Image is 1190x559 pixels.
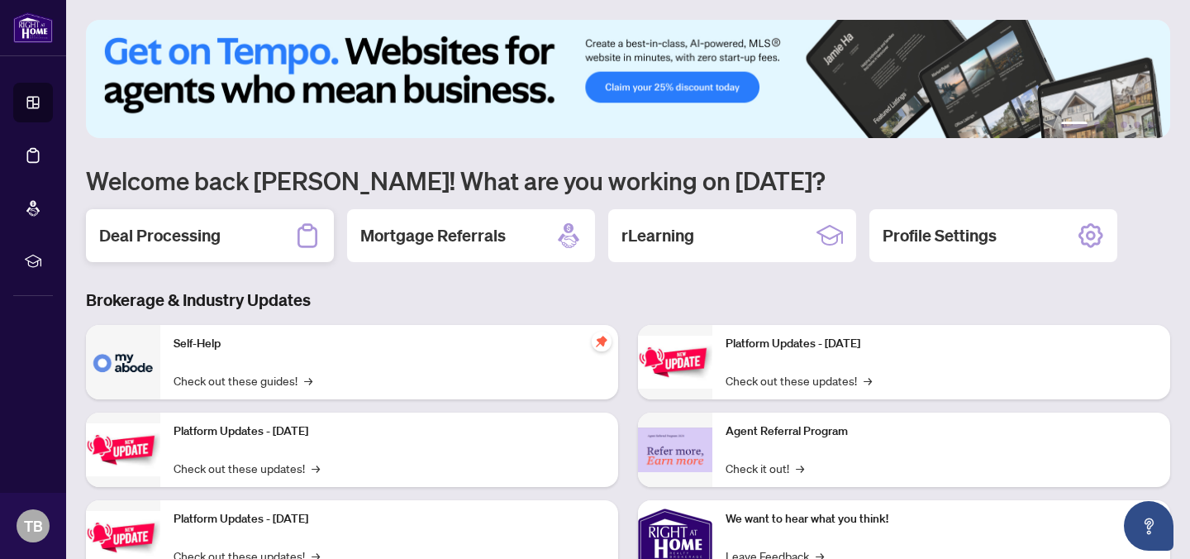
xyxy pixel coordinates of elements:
[621,224,694,247] h2: rLearning
[360,224,506,247] h2: Mortgage Referrals
[726,510,1157,528] p: We want to hear what you think!
[86,325,160,399] img: Self-Help
[174,371,312,389] a: Check out these guides!→
[1147,122,1154,128] button: 6
[174,423,605,441] p: Platform Updates - [DATE]
[1107,122,1114,128] button: 3
[726,459,804,477] a: Check it out!→
[99,224,221,247] h2: Deal Processing
[726,423,1157,441] p: Agent Referral Program
[796,459,804,477] span: →
[304,371,312,389] span: →
[1094,122,1101,128] button: 2
[1124,501,1173,551] button: Open asap
[174,335,605,353] p: Self-Help
[86,165,1170,196] h1: Welcome back [PERSON_NAME]! What are you working on [DATE]?
[864,371,872,389] span: →
[1134,122,1140,128] button: 5
[86,20,1170,138] img: Slide 0
[726,371,872,389] a: Check out these updates!→
[638,336,712,388] img: Platform Updates - June 23, 2025
[86,289,1170,312] h3: Brokerage & Industry Updates
[13,12,53,43] img: logo
[1121,122,1127,128] button: 4
[592,332,612,351] span: pushpin
[24,514,43,537] span: TB
[1061,122,1088,128] button: 1
[312,459,320,477] span: →
[174,459,320,477] a: Check out these updates!→
[883,224,997,247] h2: Profile Settings
[174,510,605,528] p: Platform Updates - [DATE]
[726,335,1157,353] p: Platform Updates - [DATE]
[638,428,712,473] img: Agent Referral Program
[86,423,160,475] img: Platform Updates - September 16, 2025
